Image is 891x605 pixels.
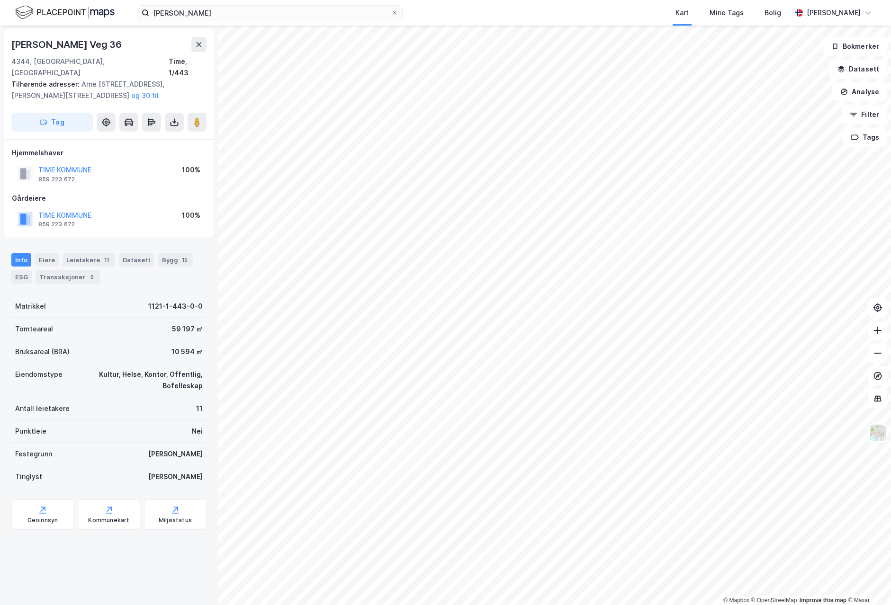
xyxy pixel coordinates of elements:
a: Improve this map [800,597,846,604]
div: 11 [196,403,203,414]
button: Datasett [829,60,887,79]
div: Arne [STREET_ADDRESS], [PERSON_NAME][STREET_ADDRESS] [11,79,199,101]
div: Bolig [765,7,781,18]
div: Nei [192,426,203,437]
a: Mapbox [723,597,749,604]
div: 100% [182,164,200,176]
div: Transaksjoner [36,270,100,284]
div: Info [11,253,31,267]
div: Eiendomstype [15,369,63,380]
div: Leietakere [63,253,115,267]
button: Tags [843,128,887,147]
div: Tomteareal [15,323,53,335]
div: 859 223 672 [38,176,75,183]
div: 100% [182,210,200,221]
div: Antall leietakere [15,403,70,414]
button: Analyse [832,82,887,101]
div: 859 223 672 [38,221,75,228]
input: Søk på adresse, matrikkel, gårdeiere, leietakere eller personer [149,6,391,20]
div: [PERSON_NAME] [148,471,203,482]
div: Time, 1/443 [169,56,207,79]
div: 59 197 ㎡ [172,323,203,335]
div: Tinglyst [15,471,42,482]
div: 5 [87,272,97,282]
div: Miljøstatus [159,516,192,524]
iframe: Chat Widget [844,560,891,605]
div: Bruksareal (BRA) [15,346,70,357]
button: Filter [842,105,887,124]
div: Mine Tags [710,7,744,18]
div: Geoinnsyn [27,516,58,524]
div: Kontrollprogram for chat [844,560,891,605]
div: Festegrunn [15,448,52,460]
div: Punktleie [15,426,46,437]
div: 10 594 ㎡ [171,346,203,357]
span: Tilhørende adresser: [11,80,81,88]
img: logo.f888ab2527a4732fd821a326f86c7f29.svg [15,4,115,21]
div: Kommunekart [88,516,129,524]
button: Tag [11,113,93,132]
img: Z [869,424,887,442]
div: [PERSON_NAME] [148,448,203,460]
button: Bokmerker [823,37,887,56]
a: OpenStreetMap [751,597,797,604]
div: Bygg [158,253,193,267]
div: Gårdeiere [12,193,206,204]
div: Eiere [35,253,59,267]
div: [PERSON_NAME] [807,7,861,18]
div: Kultur, Helse, Kontor, Offentlig, Bofelleskap [74,369,203,391]
div: Matrikkel [15,301,46,312]
div: Hjemmelshaver [12,147,206,159]
div: Datasett [119,253,154,267]
div: 15 [180,255,189,265]
div: 4344, [GEOGRAPHIC_DATA], [GEOGRAPHIC_DATA] [11,56,169,79]
div: [PERSON_NAME] Veg 36 [11,37,124,52]
div: 1121-1-443-0-0 [148,301,203,312]
div: ESG [11,270,32,284]
div: 11 [102,255,111,265]
div: Kart [675,7,689,18]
